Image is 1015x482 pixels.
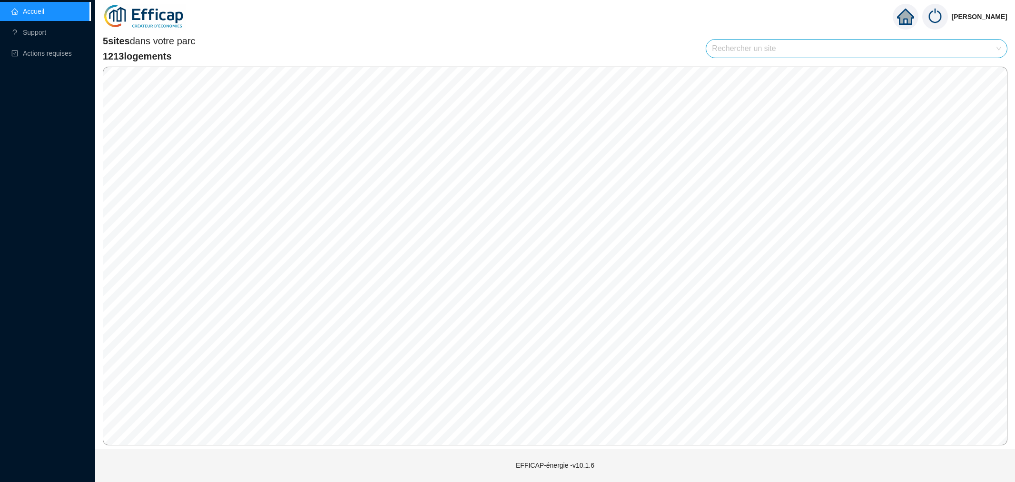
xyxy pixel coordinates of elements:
[516,462,594,469] span: EFFICAP-énergie - v10.1.6
[11,50,18,57] span: check-square
[897,8,914,25] span: home
[922,4,948,30] img: power
[103,34,196,48] span: dans votre parc
[103,36,130,46] span: 5 sites
[103,67,1007,445] canvas: Map
[11,8,44,15] a: homeAccueil
[103,50,196,63] span: 1213 logements
[11,29,46,36] a: questionSupport
[23,50,72,57] span: Actions requises
[952,1,1007,32] span: [PERSON_NAME]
